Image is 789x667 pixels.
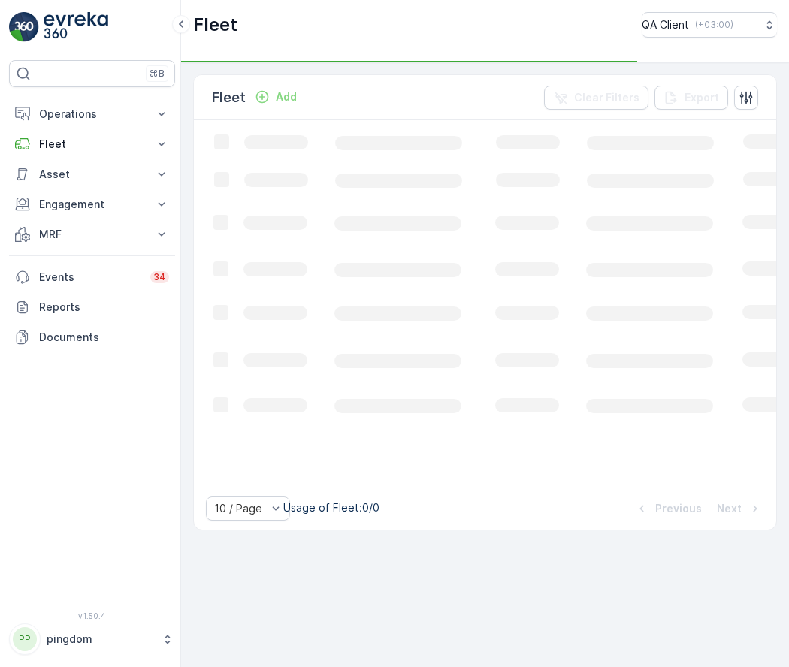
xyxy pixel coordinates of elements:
[717,501,742,516] p: Next
[9,611,175,620] span: v 1.50.4
[9,129,175,159] button: Fleet
[9,219,175,249] button: MRF
[685,90,719,105] p: Export
[44,12,108,42] img: logo_light-DOdMpM7g.png
[283,500,379,515] p: Usage of Fleet : 0/0
[9,189,175,219] button: Engagement
[544,86,648,110] button: Clear Filters
[9,99,175,129] button: Operations
[39,197,145,212] p: Engagement
[574,90,639,105] p: Clear Filters
[39,227,145,242] p: MRF
[212,87,246,108] p: Fleet
[13,627,37,651] div: PP
[39,300,169,315] p: Reports
[654,86,728,110] button: Export
[150,68,165,80] p: ⌘B
[39,107,145,122] p: Operations
[9,623,175,655] button: PPpingdom
[9,262,175,292] a: Events34
[9,12,39,42] img: logo
[39,330,169,345] p: Documents
[695,19,733,31] p: ( +03:00 )
[633,499,703,518] button: Previous
[642,17,689,32] p: QA Client
[249,88,303,106] button: Add
[9,159,175,189] button: Asset
[642,12,777,38] button: QA Client(+03:00)
[153,271,166,283] p: 34
[276,89,297,104] p: Add
[39,270,141,285] p: Events
[9,292,175,322] a: Reports
[9,322,175,352] a: Documents
[193,13,237,37] p: Fleet
[655,501,702,516] p: Previous
[47,632,154,647] p: pingdom
[39,167,145,182] p: Asset
[715,499,764,518] button: Next
[39,137,145,152] p: Fleet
